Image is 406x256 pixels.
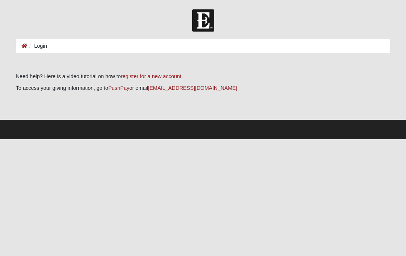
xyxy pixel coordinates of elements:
[108,85,129,91] a: PushPay
[148,85,237,91] a: [EMAIL_ADDRESS][DOMAIN_NAME]
[27,42,47,50] li: Login
[192,9,214,32] img: Church of Eleven22 Logo
[121,73,181,79] a: register for a new account
[16,73,390,80] p: Need help? Here is a video tutorial on how to .
[16,84,390,92] p: To access your giving information, go to or email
